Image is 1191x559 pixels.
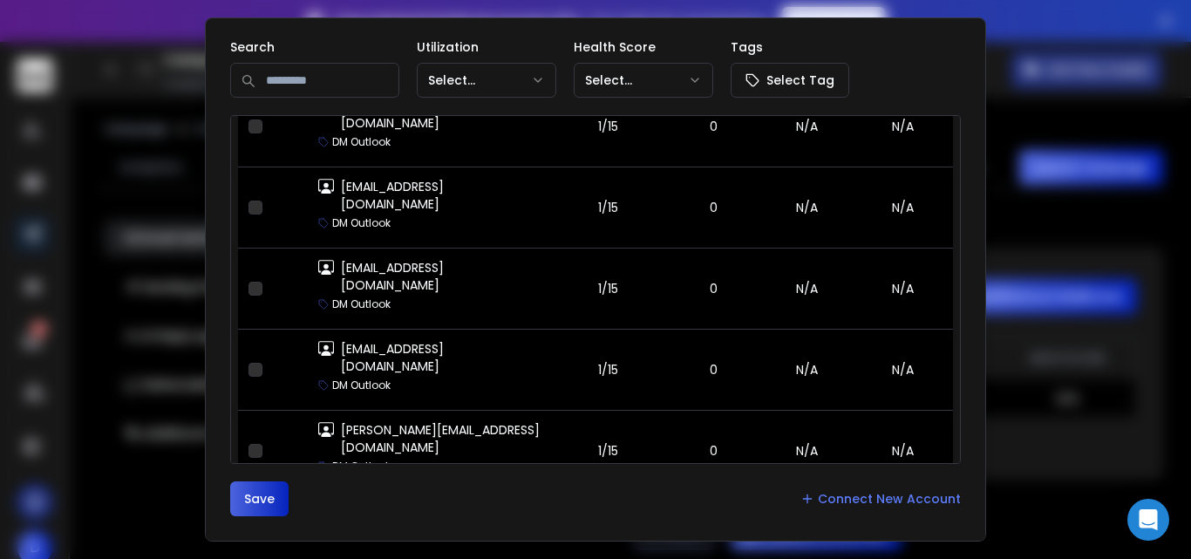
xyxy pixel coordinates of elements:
[854,167,953,248] td: N/A
[772,199,843,216] p: N/A
[341,178,540,213] p: [EMAIL_ADDRESS][DOMAIN_NAME]
[574,63,713,98] button: Select...
[417,38,556,56] p: Utilization
[550,329,666,410] td: 1/15
[677,361,751,378] p: 0
[574,38,713,56] p: Health Score
[230,38,399,56] p: Search
[417,63,556,98] button: Select...
[854,248,953,329] td: N/A
[332,297,391,311] p: DM Outlook
[677,118,751,135] p: 0
[332,378,391,392] p: DM Outlook
[772,361,843,378] p: N/A
[731,38,849,56] p: Tags
[341,421,540,456] p: [PERSON_NAME][EMAIL_ADDRESS][DOMAIN_NAME]
[854,85,953,167] td: N/A
[550,85,666,167] td: 1/15
[772,442,843,460] p: N/A
[854,329,953,410] td: N/A
[677,199,751,216] p: 0
[854,410,953,491] td: N/A
[550,410,666,491] td: 1/15
[332,460,391,474] p: DM Outlook
[332,216,391,230] p: DM Outlook
[341,259,540,294] p: [EMAIL_ADDRESS][DOMAIN_NAME]
[800,490,961,508] a: Connect New Account
[772,118,843,135] p: N/A
[230,481,289,516] button: Save
[731,63,849,98] button: Select Tag
[550,167,666,248] td: 1/15
[1127,499,1169,541] div: Open Intercom Messenger
[677,280,751,297] p: 0
[341,340,540,375] p: [EMAIL_ADDRESS][DOMAIN_NAME]
[772,280,843,297] p: N/A
[677,442,751,460] p: 0
[550,248,666,329] td: 1/15
[332,135,391,149] p: DM Outlook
